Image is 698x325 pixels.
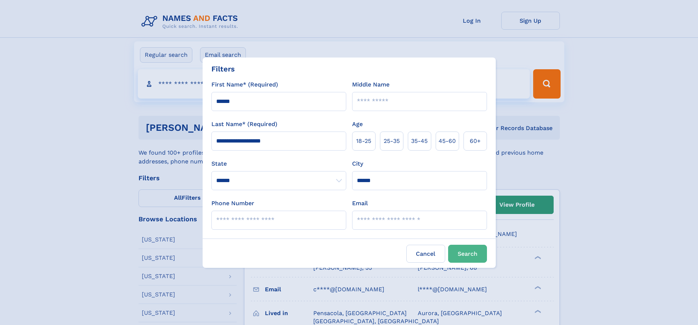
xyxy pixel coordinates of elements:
[448,245,487,263] button: Search
[352,199,368,208] label: Email
[352,120,363,129] label: Age
[211,63,235,74] div: Filters
[211,159,346,168] label: State
[406,245,445,263] label: Cancel
[211,120,277,129] label: Last Name* (Required)
[411,137,428,145] span: 35‑45
[352,80,389,89] label: Middle Name
[439,137,456,145] span: 45‑60
[384,137,400,145] span: 25‑35
[352,159,363,168] label: City
[356,137,371,145] span: 18‑25
[470,137,481,145] span: 60+
[211,199,254,208] label: Phone Number
[211,80,278,89] label: First Name* (Required)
